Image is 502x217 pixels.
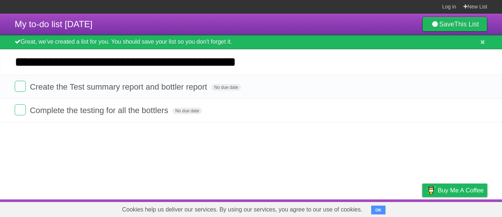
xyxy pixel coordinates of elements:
[324,201,340,215] a: About
[422,17,487,32] a: SaveThis List
[454,21,479,28] b: This List
[422,184,487,197] a: Buy me a coffee
[426,184,436,196] img: Buy me a coffee
[349,201,379,215] a: Developers
[172,108,202,114] span: No due date
[30,82,209,91] span: Create the Test summary report and bottler report
[438,184,484,197] span: Buy me a coffee
[413,201,432,215] a: Privacy
[15,104,26,115] label: Done
[211,84,241,91] span: No due date
[388,201,404,215] a: Terms
[15,19,93,29] span: My to-do list [DATE]
[441,201,487,215] a: Suggest a feature
[30,106,170,115] span: Complete the testing for all the bottlers
[115,202,370,217] span: Cookies help us deliver our services. By using our services, you agree to our use of cookies.
[371,206,386,214] button: OK
[15,81,26,92] label: Done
